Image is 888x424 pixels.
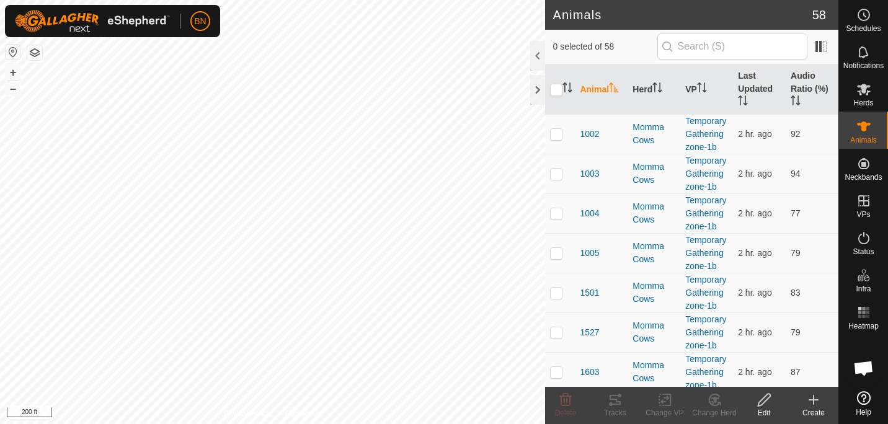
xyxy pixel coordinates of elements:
span: 1603 [580,366,599,379]
th: Herd [628,64,680,115]
img: Gallagher Logo [15,10,170,32]
button: Map Layers [27,45,42,60]
span: 1527 [580,326,599,339]
div: Momma Cows [633,280,675,306]
span: 1003 [580,167,599,180]
span: Infra [856,285,871,293]
div: Create [789,407,838,418]
a: Temporary Gathering zone-1b [685,354,726,390]
div: Momma Cows [633,240,675,266]
span: BN [194,15,206,28]
p-sorticon: Activate to sort [738,97,748,107]
a: Temporary Gathering zone-1b [685,195,726,231]
span: Sep 26, 2025, 7:31 AM [738,248,772,258]
div: Momma Cows [633,200,675,226]
p-sorticon: Activate to sort [652,84,662,94]
span: 58 [812,6,826,24]
span: 1004 [580,207,599,220]
button: + [6,65,20,80]
th: Animal [575,64,628,115]
span: Sep 26, 2025, 7:31 AM [738,208,772,218]
p-sorticon: Activate to sort [791,97,801,107]
span: Sep 26, 2025, 7:01 AM [738,327,772,337]
span: 79 [791,248,801,258]
span: VPs [856,211,870,218]
span: Sep 26, 2025, 7:01 AM [738,169,772,179]
span: 0 selected of 58 [553,40,657,53]
a: Temporary Gathering zone-1b [685,116,726,152]
div: Momma Cows [633,121,675,147]
span: 1005 [580,247,599,260]
span: 1002 [580,128,599,141]
div: Momma Cows [633,161,675,187]
p-sorticon: Activate to sort [609,84,619,94]
button: – [6,81,20,96]
div: Change VP [640,407,690,418]
span: 1501 [580,286,599,299]
a: Contact Us [285,408,321,419]
span: 94 [791,169,801,179]
a: Temporary Gathering zone-1b [685,156,726,192]
span: Sep 26, 2025, 7:31 AM [738,367,772,377]
span: Notifications [843,62,884,69]
span: 87 [791,367,801,377]
div: Open chat [845,350,882,387]
a: Privacy Policy [224,408,270,419]
div: Change Herd [690,407,739,418]
span: 83 [791,288,801,298]
h2: Animals [553,7,812,22]
span: Delete [555,409,577,417]
span: 77 [791,208,801,218]
span: Heatmap [848,322,879,330]
span: 92 [791,129,801,139]
span: Animals [850,136,877,144]
p-sorticon: Activate to sort [562,84,572,94]
th: VP [680,64,733,115]
span: Help [856,409,871,416]
p-sorticon: Activate to sort [697,84,707,94]
th: Last Updated [733,64,786,115]
div: Momma Cows [633,359,675,385]
span: Status [853,248,874,255]
span: Herds [853,99,873,107]
span: 79 [791,327,801,337]
span: Neckbands [845,174,882,181]
th: Audio Ratio (%) [786,64,838,115]
span: Sep 26, 2025, 7:30 AM [738,288,772,298]
span: Schedules [846,25,881,32]
span: Sep 26, 2025, 7:01 AM [738,129,772,139]
a: Help [839,386,888,421]
div: Tracks [590,407,640,418]
a: Temporary Gathering zone-1b [685,235,726,271]
div: Edit [739,407,789,418]
input: Search (S) [657,33,807,60]
button: Reset Map [6,45,20,60]
a: Temporary Gathering zone-1b [685,314,726,350]
a: Temporary Gathering zone-1b [685,275,726,311]
div: Momma Cows [633,319,675,345]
